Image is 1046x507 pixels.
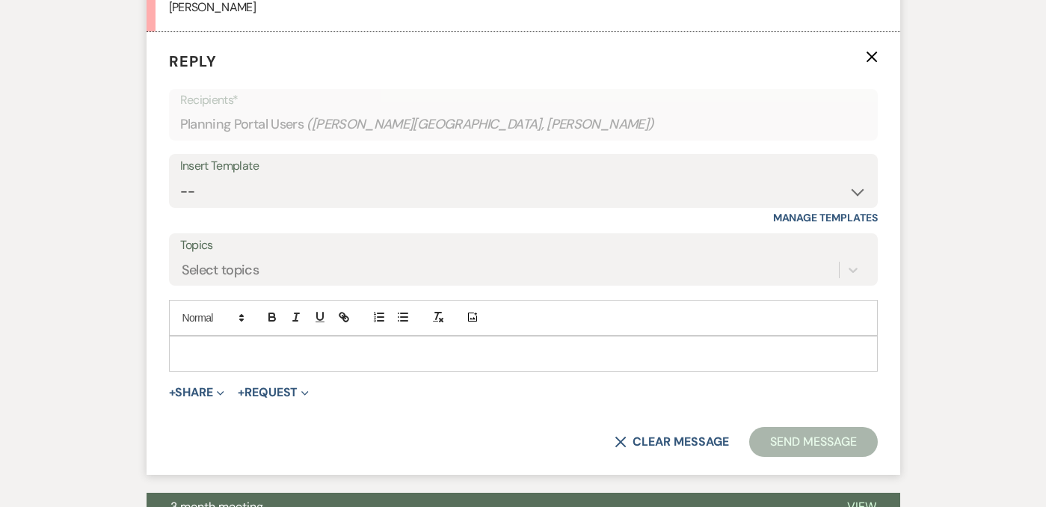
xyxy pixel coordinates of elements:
[307,114,654,135] span: ( [PERSON_NAME][GEOGRAPHIC_DATA], [PERSON_NAME] )
[169,52,217,71] span: Reply
[169,387,225,399] button: Share
[182,260,259,280] div: Select topics
[180,110,867,139] div: Planning Portal Users
[773,211,878,224] a: Manage Templates
[749,427,877,457] button: Send Message
[238,387,309,399] button: Request
[180,90,867,110] p: Recipients*
[180,156,867,177] div: Insert Template
[169,387,176,399] span: +
[615,436,728,448] button: Clear message
[180,235,867,256] label: Topics
[238,387,244,399] span: +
